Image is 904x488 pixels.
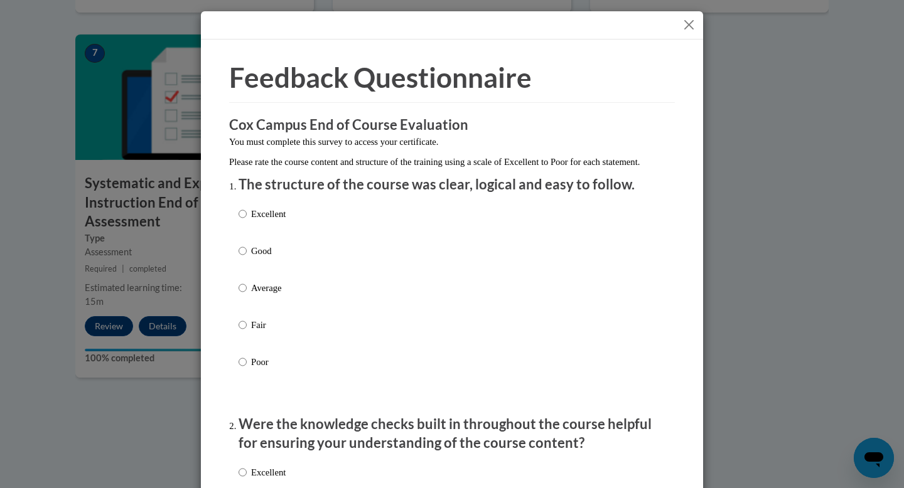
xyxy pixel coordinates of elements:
span: Feedback Questionnaire [229,61,532,93]
input: Fair [239,318,247,332]
input: Average [239,281,247,295]
p: You must complete this survey to access your certificate. [229,135,675,149]
p: Please rate the course content and structure of the training using a scale of Excellent to Poor f... [229,155,675,169]
p: Average [251,281,286,295]
p: Were the knowledge checks built in throughout the course helpful for ensuring your understanding ... [239,415,665,454]
p: Good [251,244,286,258]
p: Excellent [251,207,286,221]
input: Excellent [239,207,247,221]
h3: Cox Campus End of Course Evaluation [229,115,675,135]
button: Close [681,17,697,33]
input: Poor [239,355,247,369]
p: Poor [251,355,286,369]
p: Excellent [251,465,286,479]
p: The structure of the course was clear, logical and easy to follow. [239,175,665,194]
input: Excellent [239,465,247,479]
p: Fair [251,318,286,332]
input: Good [239,244,247,258]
